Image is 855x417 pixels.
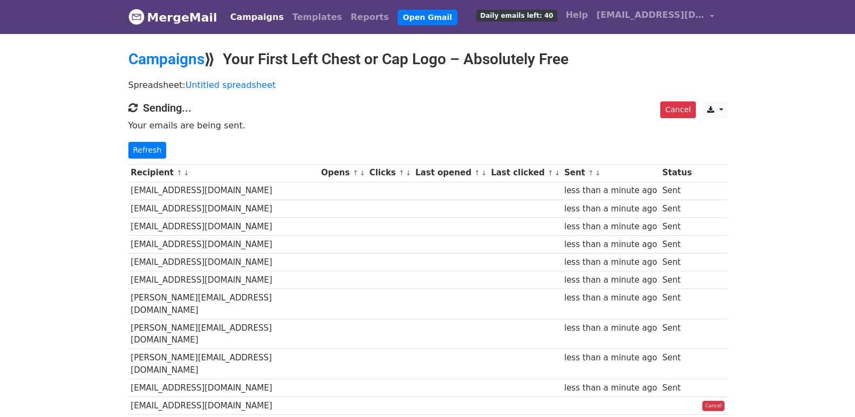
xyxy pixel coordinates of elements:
[476,10,557,22] span: Daily emails left: 40
[660,217,694,235] td: Sent
[128,349,319,379] td: [PERSON_NAME][EMAIL_ADDRESS][DOMAIN_NAME]
[128,6,217,29] a: MergeMail
[595,169,601,177] a: ↓
[353,169,359,177] a: ↑
[226,6,288,28] a: Campaigns
[562,164,660,182] th: Sent
[660,235,694,253] td: Sent
[564,352,657,364] div: less than a minute ago
[660,271,694,289] td: Sent
[406,169,412,177] a: ↓
[474,169,480,177] a: ↑
[128,271,319,289] td: [EMAIL_ADDRESS][DOMAIN_NAME]
[128,50,727,69] h2: ⟫ Your First Left Chest or Cap Logo – Absolutely Free
[660,289,694,319] td: Sent
[564,274,657,286] div: less than a minute ago
[660,200,694,217] td: Sent
[555,169,560,177] a: ↓
[481,169,487,177] a: ↓
[128,182,319,200] td: [EMAIL_ADDRESS][DOMAIN_NAME]
[562,4,592,26] a: Help
[413,164,488,182] th: Last opened
[592,4,719,30] a: [EMAIL_ADDRESS][DOMAIN_NAME]
[398,10,457,25] a: Open Gmail
[359,169,365,177] a: ↓
[660,254,694,271] td: Sent
[128,120,727,131] p: Your emails are being sent.
[128,217,319,235] td: [EMAIL_ADDRESS][DOMAIN_NAME]
[128,379,319,397] td: [EMAIL_ADDRESS][DOMAIN_NAME]
[346,6,393,28] a: Reports
[564,322,657,334] div: less than a minute ago
[564,256,657,269] div: less than a minute ago
[186,80,276,90] a: Untitled spreadsheet
[128,9,145,25] img: MergeMail logo
[183,169,189,177] a: ↓
[660,164,694,182] th: Status
[128,50,204,68] a: Campaigns
[564,221,657,233] div: less than a minute ago
[588,169,594,177] a: ↑
[660,379,694,397] td: Sent
[128,142,167,159] a: Refresh
[367,164,413,182] th: Clicks
[564,382,657,394] div: less than a minute ago
[128,79,727,91] p: Spreadsheet:
[660,182,694,200] td: Sent
[488,164,562,182] th: Last clicked
[597,9,704,22] span: [EMAIL_ADDRESS][DOMAIN_NAME]
[128,101,727,114] h4: Sending...
[128,254,319,271] td: [EMAIL_ADDRESS][DOMAIN_NAME]
[128,397,319,415] td: [EMAIL_ADDRESS][DOMAIN_NAME]
[472,4,561,26] a: Daily emails left: 40
[288,6,346,28] a: Templates
[318,164,367,182] th: Opens
[564,203,657,215] div: less than a minute ago
[702,401,724,412] a: Cancel
[399,169,405,177] a: ↑
[128,164,319,182] th: Recipient
[128,319,319,349] td: [PERSON_NAME][EMAIL_ADDRESS][DOMAIN_NAME]
[128,289,319,319] td: [PERSON_NAME][EMAIL_ADDRESS][DOMAIN_NAME]
[564,238,657,251] div: less than a minute ago
[128,200,319,217] td: [EMAIL_ADDRESS][DOMAIN_NAME]
[660,101,695,118] a: Cancel
[660,319,694,349] td: Sent
[660,349,694,379] td: Sent
[564,184,657,197] div: less than a minute ago
[128,235,319,253] td: [EMAIL_ADDRESS][DOMAIN_NAME]
[548,169,553,177] a: ↑
[564,292,657,304] div: less than a minute ago
[176,169,182,177] a: ↑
